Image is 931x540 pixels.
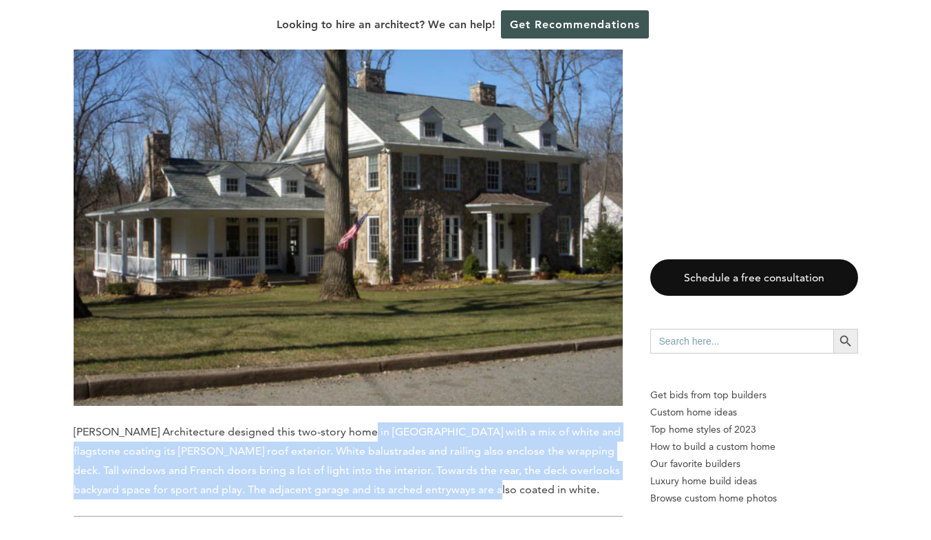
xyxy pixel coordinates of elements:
[650,329,833,354] input: Search here...
[501,10,649,39] a: Get Recommendations
[838,334,853,349] svg: Search
[650,404,858,421] a: Custom home ideas
[74,425,621,496] span: [PERSON_NAME] Architecture designed this two-story home in [GEOGRAPHIC_DATA] with a mix of white ...
[650,421,858,438] a: Top home styles of 2023
[650,473,858,490] a: Luxury home build ideas
[650,455,858,473] a: Our favorite builders
[650,259,858,296] a: Schedule a free consultation
[650,490,858,507] a: Browse custom home photos
[650,438,858,455] a: How to build a custom home
[650,387,858,404] p: Get bids from top builders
